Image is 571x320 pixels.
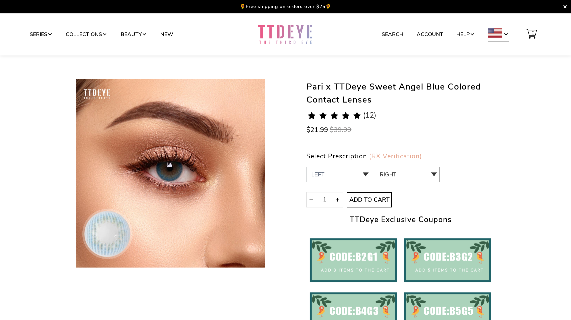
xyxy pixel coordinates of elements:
[382,28,403,41] a: Search
[456,28,475,41] a: Help
[488,28,502,38] img: USD.png
[417,28,443,41] a: Account
[369,152,422,161] a: (RX Verification)
[306,167,371,182] select: 0 1 2 3 4 5
[306,79,495,106] h1: Pari x TTDeye Sweet Angel Blue Colored Contact Lenses
[375,167,440,182] select: 0 1 2 3 4 5
[530,27,536,39] span: 0
[330,125,351,134] span: $39.99
[347,196,391,204] span: Add to Cart
[306,125,328,134] span: $21.99
[30,28,53,41] a: Series
[76,79,265,268] img: Pari x TTDeye Sweet Angel Blue Colored Contact Lenses
[121,28,147,41] a: Beauty
[160,28,173,41] a: New
[522,28,541,41] a: 0
[306,214,495,226] h2: TTDeye Exclusive Coupons
[306,152,367,161] span: Select Prescription
[306,111,495,125] a: 5.0 rating (12 votes)
[66,28,107,41] a: Collections
[363,112,376,119] span: (12)
[240,3,331,10] p: 🌻Free shipping on orders over $25🌻
[347,192,392,207] button: Add to Cart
